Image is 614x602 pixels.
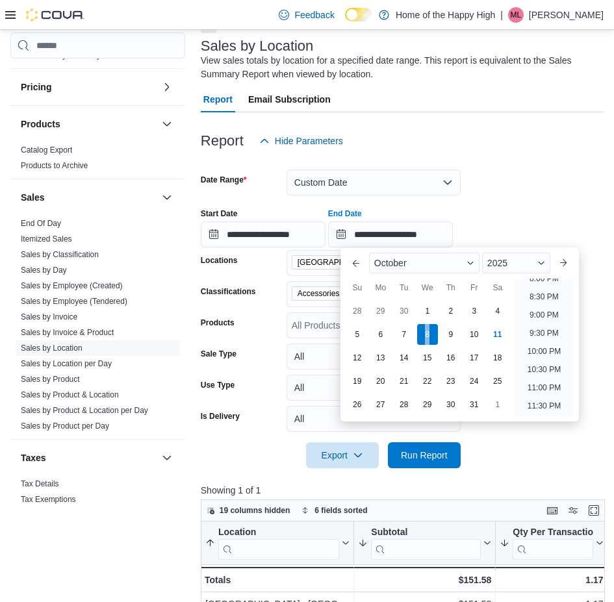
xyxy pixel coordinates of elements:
[201,38,314,54] h3: Sales by Location
[464,347,485,368] div: day-17
[275,134,343,147] span: Hide Parameters
[21,145,72,155] a: Catalog Export
[21,312,77,321] a: Sales by Invoice
[371,527,481,539] div: Subtotal
[464,301,485,321] div: day-3
[21,296,127,307] span: Sales by Employee (Tendered)
[201,54,597,81] div: View sales totals by location for a specified date range. This report is equivalent to the Sales ...
[371,527,481,560] div: Subtotal
[248,86,331,112] span: Email Subscription
[287,344,461,370] button: All
[201,380,235,390] label: Use Type
[21,265,67,275] span: Sales by Day
[159,190,175,205] button: Sales
[522,398,566,414] li: 11:30 PM
[21,219,61,228] a: End Of Day
[292,286,356,301] span: Accessories
[21,234,72,244] a: Itemized Sales
[159,450,175,466] button: Taxes
[441,394,461,415] div: day-30
[374,258,407,268] span: October
[159,116,175,132] button: Products
[21,494,76,505] span: Tax Exemptions
[396,7,495,23] p: Home of the Happy High
[21,234,72,244] span: Itemized Sales
[21,343,83,353] span: Sales by Location
[201,208,238,219] label: Start Date
[513,527,593,539] div: Qty Per Transaction
[220,505,290,516] span: 19 columns hidden
[417,277,438,298] div: We
[524,271,564,286] li: 8:00 PM
[21,145,72,155] span: Catalog Export
[205,572,350,588] div: Totals
[346,299,509,416] div: October, 2025
[464,277,485,298] div: Fr
[522,344,566,359] li: 10:00 PM
[394,347,415,368] div: day-14
[254,128,348,154] button: Hide Parameters
[345,8,372,21] input: Dark Mode
[21,81,51,94] h3: Pricing
[370,371,391,392] div: day-20
[21,390,119,399] a: Sales by Product & Location
[369,253,480,273] div: Button. Open the month selector. October is currently selected.
[328,208,362,219] label: End Date
[441,277,461,298] div: Th
[201,175,247,185] label: Date Range
[524,289,564,305] li: 8:30 PM
[205,527,350,560] button: Location
[21,405,148,416] span: Sales by Product & Location per Day
[21,250,99,259] a: Sales by Classification
[487,394,508,415] div: day-1
[394,301,415,321] div: day-30
[487,258,507,268] span: 2025
[513,527,593,560] div: Qty Per Transaction
[21,191,157,204] button: Sales
[21,479,59,488] a: Tax Details
[218,527,339,560] div: Location
[370,301,391,321] div: day-29
[441,301,461,321] div: day-2
[314,505,367,516] span: 6 fields sorted
[522,362,566,377] li: 10:30 PM
[201,503,296,518] button: 19 columns hidden
[21,375,80,384] a: Sales by Product
[417,347,438,368] div: day-15
[21,451,157,464] button: Taxes
[218,527,339,539] div: Location
[21,281,123,291] span: Sales by Employee (Created)
[464,394,485,415] div: day-31
[500,7,503,23] p: |
[441,324,461,345] div: day-9
[298,256,399,269] span: [GEOGRAPHIC_DATA] - [GEOGRAPHIC_DATA] - Fire & Flower
[21,328,114,337] a: Sales by Invoice & Product
[524,307,564,323] li: 9:00 PM
[347,277,368,298] div: Su
[10,142,185,179] div: Products
[26,8,84,21] img: Cova
[347,324,368,345] div: day-5
[515,279,574,416] ul: Time
[370,324,391,345] div: day-6
[287,375,461,401] button: All
[345,21,346,22] span: Dark Mode
[522,380,566,395] li: 11:00 PM
[21,374,80,384] span: Sales by Product
[21,118,157,131] button: Products
[21,327,114,338] span: Sales by Invoice & Product
[347,371,368,392] div: day-19
[10,216,185,439] div: Sales
[553,253,574,273] button: Next month
[21,421,109,431] span: Sales by Product per Day
[21,266,67,275] a: Sales by Day
[487,277,508,298] div: Sa
[274,2,339,28] a: Feedback
[511,7,522,23] span: ML
[544,503,560,518] button: Keyboard shortcuts
[464,371,485,392] div: day-24
[394,324,415,345] div: day-7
